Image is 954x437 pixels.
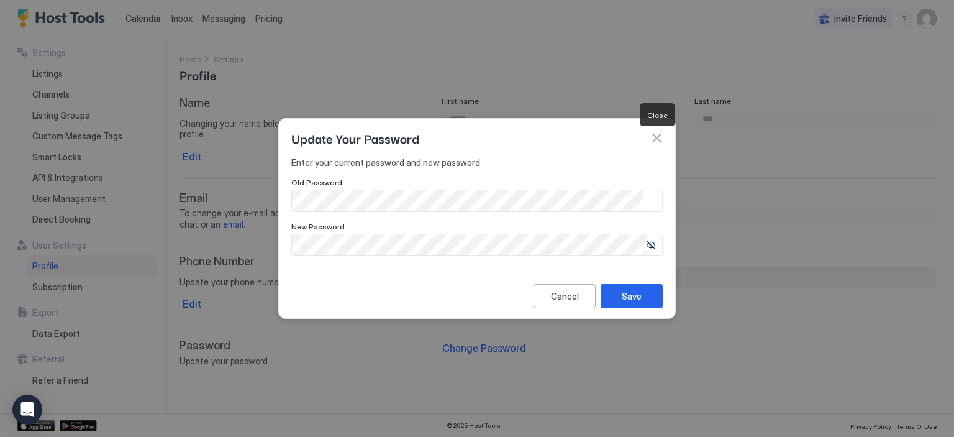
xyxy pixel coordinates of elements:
input: Input Field [292,234,647,255]
span: Close [647,111,668,120]
button: Save [601,284,663,308]
span: Update Your Password [291,129,419,147]
div: Open Intercom Messenger [12,395,42,425]
div: Cancel [551,290,579,303]
span: New Password [291,222,345,231]
input: Input Field [292,190,643,211]
button: Cancel [534,284,596,308]
div: Save [622,290,642,303]
span: Old Password [291,178,342,187]
span: Enter your current password and new password [291,157,663,168]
